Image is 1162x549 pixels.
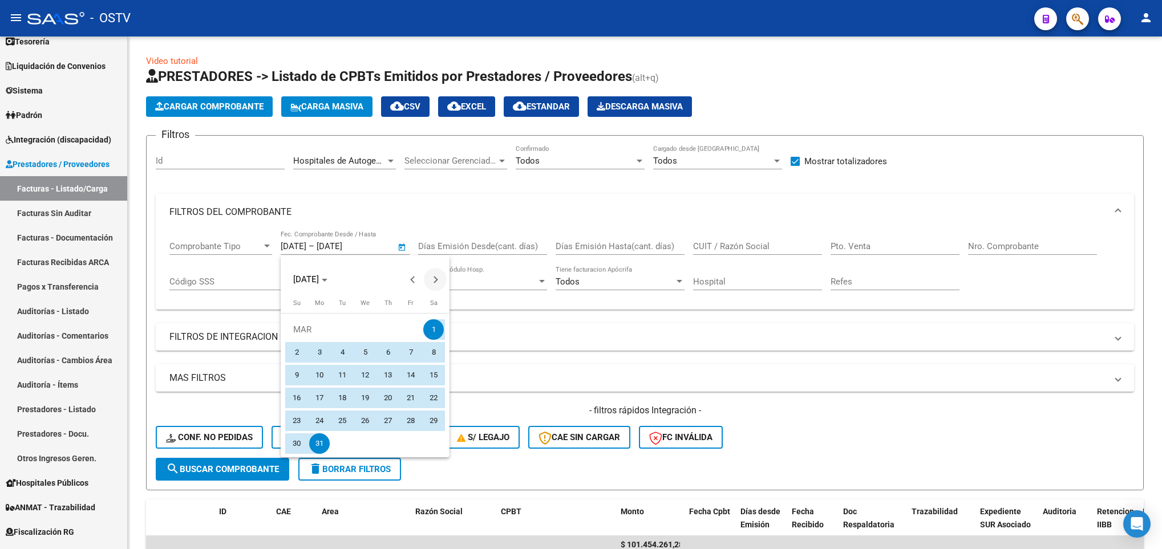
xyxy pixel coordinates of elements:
button: March 2, 2025 [285,341,308,364]
span: 3 [309,342,330,363]
button: March 13, 2025 [376,364,399,387]
button: March 3, 2025 [308,341,331,364]
button: March 19, 2025 [354,387,376,409]
button: March 15, 2025 [422,364,445,387]
div: Open Intercom Messenger [1123,510,1151,538]
span: 12 [355,365,375,385]
button: March 24, 2025 [308,409,331,432]
span: We [361,299,370,307]
span: 17 [309,388,330,408]
button: March 17, 2025 [308,387,331,409]
button: March 11, 2025 [331,364,354,387]
span: 24 [309,410,330,431]
span: 31 [309,433,330,454]
button: March 26, 2025 [354,409,376,432]
span: 26 [355,410,375,431]
span: 7 [400,342,421,363]
span: 1 [423,319,444,340]
span: 2 [286,342,307,363]
button: March 1, 2025 [422,318,445,341]
span: 18 [332,388,353,408]
button: March 20, 2025 [376,387,399,409]
span: 30 [286,433,307,454]
button: March 30, 2025 [285,432,308,455]
span: 4 [332,342,353,363]
span: 5 [355,342,375,363]
span: 22 [423,388,444,408]
span: Mo [315,299,324,307]
button: March 31, 2025 [308,432,331,455]
span: 13 [378,365,398,385]
button: March 16, 2025 [285,387,308,409]
span: 8 [423,342,444,363]
span: 14 [400,365,421,385]
button: March 7, 2025 [399,341,422,364]
span: 23 [286,410,307,431]
button: March 25, 2025 [331,409,354,432]
button: March 4, 2025 [331,341,354,364]
button: March 23, 2025 [285,409,308,432]
button: March 12, 2025 [354,364,376,387]
span: 9 [286,365,307,385]
span: 16 [286,388,307,408]
td: MAR [285,318,422,341]
span: [DATE] [293,274,319,284]
button: March 6, 2025 [376,341,399,364]
button: March 5, 2025 [354,341,376,364]
button: March 22, 2025 [422,387,445,409]
span: 6 [378,342,398,363]
span: 20 [378,388,398,408]
button: Choose month and year [289,269,332,290]
button: March 29, 2025 [422,409,445,432]
span: Su [293,299,301,307]
span: 28 [400,410,421,431]
span: 10 [309,365,330,385]
button: Next month [424,268,447,291]
button: March 18, 2025 [331,387,354,409]
button: March 28, 2025 [399,409,422,432]
span: Tu [339,299,346,307]
span: 19 [355,388,375,408]
button: March 9, 2025 [285,364,308,387]
button: March 21, 2025 [399,387,422,409]
button: March 10, 2025 [308,364,331,387]
span: 27 [378,410,398,431]
span: 21 [400,388,421,408]
span: Fr [408,299,414,307]
span: 25 [332,410,353,431]
span: Sa [430,299,438,307]
button: March 14, 2025 [399,364,422,387]
span: 29 [423,410,444,431]
span: 11 [332,365,353,385]
span: Th [384,299,392,307]
span: 15 [423,365,444,385]
button: March 8, 2025 [422,341,445,364]
button: Previous month [401,268,424,291]
button: March 27, 2025 [376,409,399,432]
